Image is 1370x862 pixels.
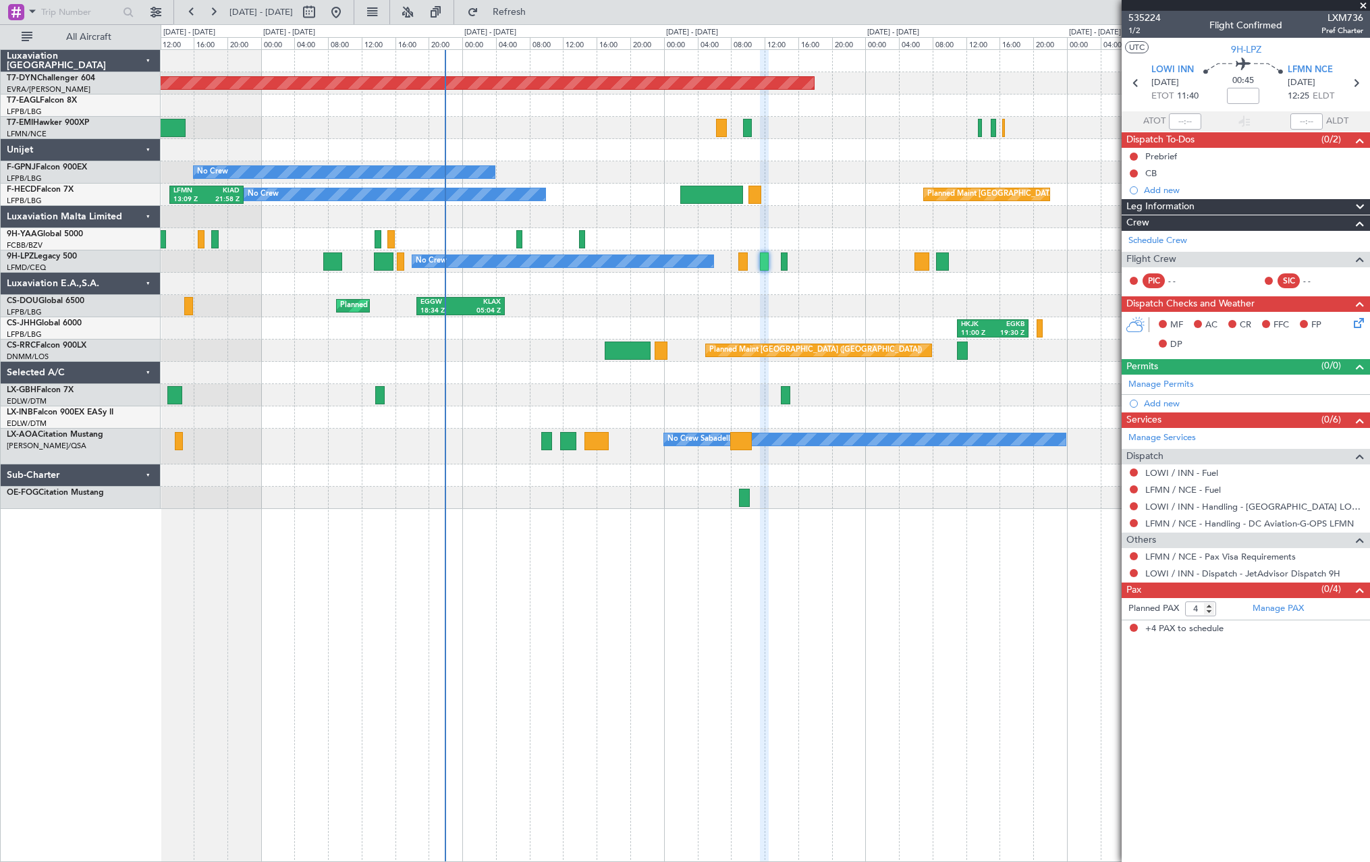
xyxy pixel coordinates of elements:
[1128,431,1196,445] a: Manage Services
[1101,37,1134,49] div: 04:00
[462,37,496,49] div: 00:00
[765,37,798,49] div: 12:00
[1231,43,1261,57] span: 9H-LPZ
[1321,25,1363,36] span: Pref Charter
[1143,115,1166,128] span: ATOT
[7,396,47,406] a: EDLW/DTM
[1303,275,1334,287] div: - -
[1168,275,1199,287] div: - -
[1151,63,1194,77] span: LOWI INN
[7,319,82,327] a: CS-JHHGlobal 6000
[461,1,542,23] button: Refresh
[1177,90,1199,103] span: 11:40
[666,27,718,38] div: [DATE] - [DATE]
[664,37,698,49] div: 00:00
[7,119,89,127] a: T7-EMIHawker 900XP
[1125,41,1149,53] button: UTC
[1205,319,1217,332] span: AC
[1126,296,1255,312] span: Dispatch Checks and Weather
[7,431,103,439] a: LX-AOACitation Mustang
[294,37,328,49] div: 04:00
[1128,25,1161,36] span: 1/2
[7,97,40,105] span: T7-EAGL
[328,37,362,49] div: 08:00
[698,37,732,49] div: 04:00
[1288,76,1315,90] span: [DATE]
[1273,319,1289,332] span: FFC
[7,173,42,184] a: LFPB/LBG
[709,340,922,360] div: Planned Maint [GEOGRAPHIC_DATA] ([GEOGRAPHIC_DATA])
[1126,359,1158,375] span: Permits
[1321,358,1341,373] span: (0/0)
[1069,27,1121,38] div: [DATE] - [DATE]
[7,297,38,305] span: CS-DOU
[1128,602,1179,616] label: Planned PAX
[7,74,95,82] a: T7-DYNChallenger 604
[1126,583,1141,598] span: Pax
[7,129,47,139] a: LFMN/NCE
[999,37,1033,49] div: 16:00
[340,296,553,316] div: Planned Maint [GEOGRAPHIC_DATA] ([GEOGRAPHIC_DATA])
[207,186,240,196] div: KIAD
[207,195,240,205] div: 21:58 Z
[966,37,1000,49] div: 12:00
[416,251,447,271] div: No Crew
[899,37,933,49] div: 04:00
[263,27,315,38] div: [DATE] - [DATE]
[867,27,919,38] div: [DATE] - [DATE]
[429,37,462,49] div: 20:00
[7,196,42,206] a: LFPB/LBG
[460,298,501,307] div: KLAX
[1145,622,1224,636] span: +4 PAX to schedule
[7,408,113,416] a: LX-INBFalcon 900EX EASy II
[7,252,34,261] span: 9H-LPZ
[35,32,142,42] span: All Aircraft
[1232,74,1254,88] span: 00:45
[1145,167,1157,179] div: CB
[832,37,866,49] div: 20:00
[933,37,966,49] div: 08:00
[481,7,538,17] span: Refresh
[731,37,765,49] div: 08:00
[530,37,564,49] div: 08:00
[7,230,83,238] a: 9H-YAAGlobal 5000
[1126,199,1195,215] span: Leg Information
[1321,582,1341,596] span: (0/4)
[7,84,90,95] a: EVRA/[PERSON_NAME]
[7,297,84,305] a: CS-DOUGlobal 6500
[1126,412,1161,428] span: Services
[7,342,36,350] span: CS-RRC
[7,186,74,194] a: F-HECDFalcon 7X
[1170,338,1182,352] span: DP
[7,386,36,394] span: LX-GBH
[7,163,36,171] span: F-GPNJ
[927,184,1140,205] div: Planned Maint [GEOGRAPHIC_DATA] ([GEOGRAPHIC_DATA])
[1288,63,1333,77] span: LFMN NCE
[1128,11,1161,25] span: 535224
[7,489,38,497] span: OE-FOG
[7,419,47,429] a: EDLW/DTM
[1151,90,1174,103] span: ETOT
[420,306,461,316] div: 18:34 Z
[1321,412,1341,427] span: (0/6)
[1126,533,1156,548] span: Others
[261,37,295,49] div: 00:00
[865,37,899,49] div: 00:00
[7,329,42,340] a: LFPB/LBG
[1169,113,1201,130] input: --:--
[667,429,730,450] div: No Crew Sabadell
[7,342,86,350] a: CS-RRCFalcon 900LX
[15,26,146,48] button: All Aircraft
[1240,319,1251,332] span: CR
[630,37,664,49] div: 20:00
[961,329,993,338] div: 11:00 Z
[173,186,207,196] div: LFMN
[7,489,104,497] a: OE-FOGCitation Mustang
[1326,115,1348,128] span: ALDT
[563,37,597,49] div: 12:00
[1288,90,1309,103] span: 12:25
[7,319,36,327] span: CS-JHH
[7,107,42,117] a: LFPB/LBG
[1278,273,1300,288] div: SIC
[7,119,33,127] span: T7-EMI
